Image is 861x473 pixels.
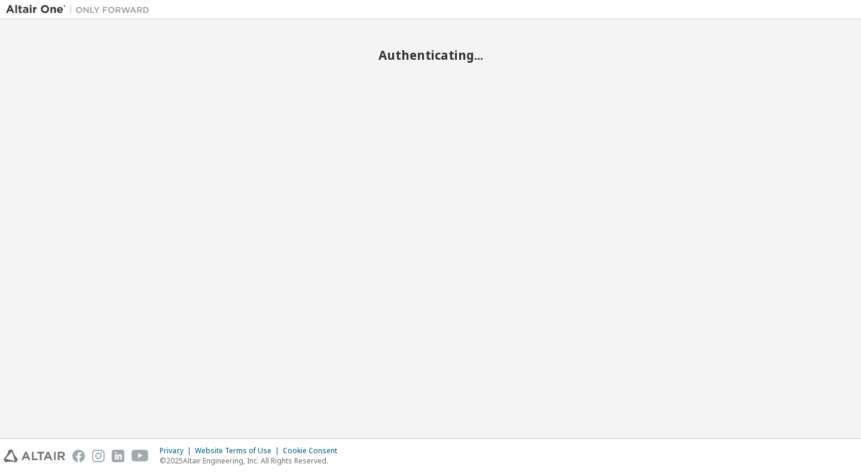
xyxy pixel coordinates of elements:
[160,456,344,466] p: © 2025 Altair Engineering, Inc. All Rights Reserved.
[283,446,344,456] div: Cookie Consent
[160,446,195,456] div: Privacy
[112,450,124,462] img: linkedin.svg
[72,450,85,462] img: facebook.svg
[6,47,855,63] h2: Authenticating...
[92,450,105,462] img: instagram.svg
[195,446,283,456] div: Website Terms of Use
[4,450,65,462] img: altair_logo.svg
[6,4,155,16] img: Altair One
[132,450,149,462] img: youtube.svg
